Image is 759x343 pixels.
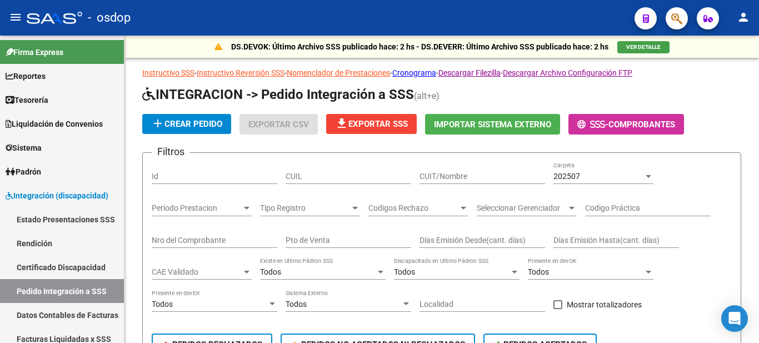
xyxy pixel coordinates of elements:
span: Crear Pedido [151,119,222,129]
span: CAE Validado [152,267,242,277]
mat-icon: person [737,11,750,24]
span: (alt+e) [414,91,440,101]
span: Todos [260,267,281,276]
button: -Comprobantes [568,114,684,135]
a: Cronograma [392,68,436,77]
span: Todos [528,267,549,276]
span: Todos [152,300,173,309]
span: Seleccionar Gerenciador [477,203,567,213]
button: Crear Pedido [142,114,231,134]
p: - - - - - [142,67,741,79]
span: Todos [286,300,307,309]
button: VER DETALLE [617,41,670,53]
div: Open Intercom Messenger [721,305,748,332]
a: Descargar Archivo Configuración FTP [503,68,632,77]
span: Periodo Prestacion [152,203,242,213]
h3: Filtros [152,144,190,160]
a: Instructivo Reversión SSS [197,68,284,77]
span: - [577,120,608,130]
mat-icon: file_download [335,117,348,130]
span: INTEGRACION -> Pedido Integración a SSS [142,87,414,102]
p: DS.DEVOK: Último Archivo SSS publicado hace: 2 hs - DS.DEVERR: Último Archivo SSS publicado hace:... [231,41,608,53]
a: Nomenclador de Prestaciones [287,68,390,77]
mat-icon: add [151,117,164,130]
span: 202507 [553,172,580,181]
span: Exportar CSV [248,120,309,130]
button: Exportar SSS [326,114,417,134]
span: Integración (discapacidad) [6,190,108,202]
span: Importar Sistema Externo [434,120,551,130]
a: Instructivo SSS [142,68,194,77]
span: Comprobantes [608,120,675,130]
span: Padrón [6,166,41,178]
span: Todos [394,267,415,276]
span: Reportes [6,70,46,82]
a: Descargar Filezilla [438,68,501,77]
button: Exportar CSV [239,114,318,135]
button: Importar Sistema Externo [425,114,560,135]
span: - osdop [88,6,131,30]
span: VER DETALLE [626,44,661,50]
mat-icon: menu [9,11,22,24]
span: Exportar SSS [335,119,408,129]
span: Firma Express [6,46,63,58]
span: Tipo Registro [260,203,350,213]
span: Mostrar totalizadores [567,298,642,311]
span: Sistema [6,142,42,154]
span: Liquidación de Convenios [6,118,103,130]
span: Tesorería [6,94,48,106]
span: Codigos Rechazo [368,203,458,213]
